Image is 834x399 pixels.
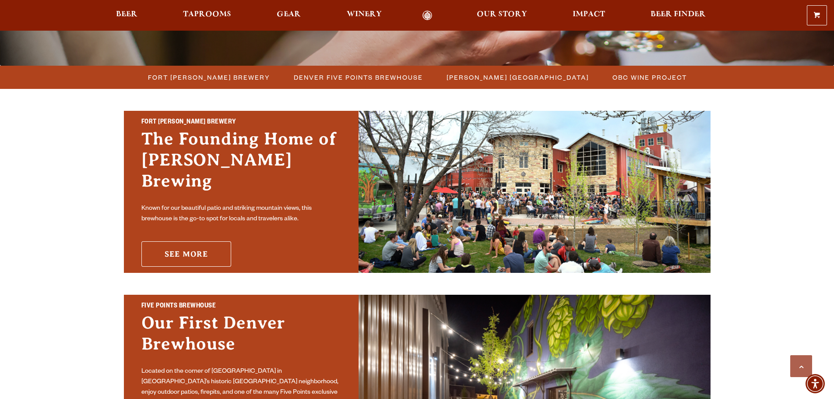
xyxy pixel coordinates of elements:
span: Denver Five Points Brewhouse [294,71,423,84]
div: Accessibility Menu [806,374,825,393]
a: See More [141,241,231,267]
span: Our Story [477,11,527,18]
span: Beer Finder [651,11,706,18]
a: Beer [110,11,143,21]
a: Odell Home [411,11,444,21]
span: [PERSON_NAME] [GEOGRAPHIC_DATA] [447,71,589,84]
span: Winery [347,11,382,18]
span: Impact [573,11,605,18]
h2: Fort [PERSON_NAME] Brewery [141,117,341,128]
img: Fort Collins Brewery & Taproom' [359,111,711,273]
a: Gear [271,11,306,21]
a: Beer Finder [645,11,711,21]
p: Known for our beautiful patio and striking mountain views, this brewhouse is the go-to spot for l... [141,204,341,225]
a: Denver Five Points Brewhouse [289,71,427,84]
span: Taprooms [183,11,231,18]
h3: Our First Denver Brewhouse [141,312,341,363]
a: Winery [341,11,387,21]
span: Gear [277,11,301,18]
a: Taprooms [177,11,237,21]
span: Fort [PERSON_NAME] Brewery [148,71,270,84]
h2: Five Points Brewhouse [141,301,341,312]
a: Scroll to top [790,355,812,377]
a: Impact [567,11,611,21]
span: OBC Wine Project [612,71,687,84]
a: OBC Wine Project [607,71,691,84]
span: Beer [116,11,137,18]
a: Fort [PERSON_NAME] Brewery [143,71,274,84]
h3: The Founding Home of [PERSON_NAME] Brewing [141,128,341,200]
a: [PERSON_NAME] [GEOGRAPHIC_DATA] [441,71,593,84]
a: Our Story [471,11,533,21]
